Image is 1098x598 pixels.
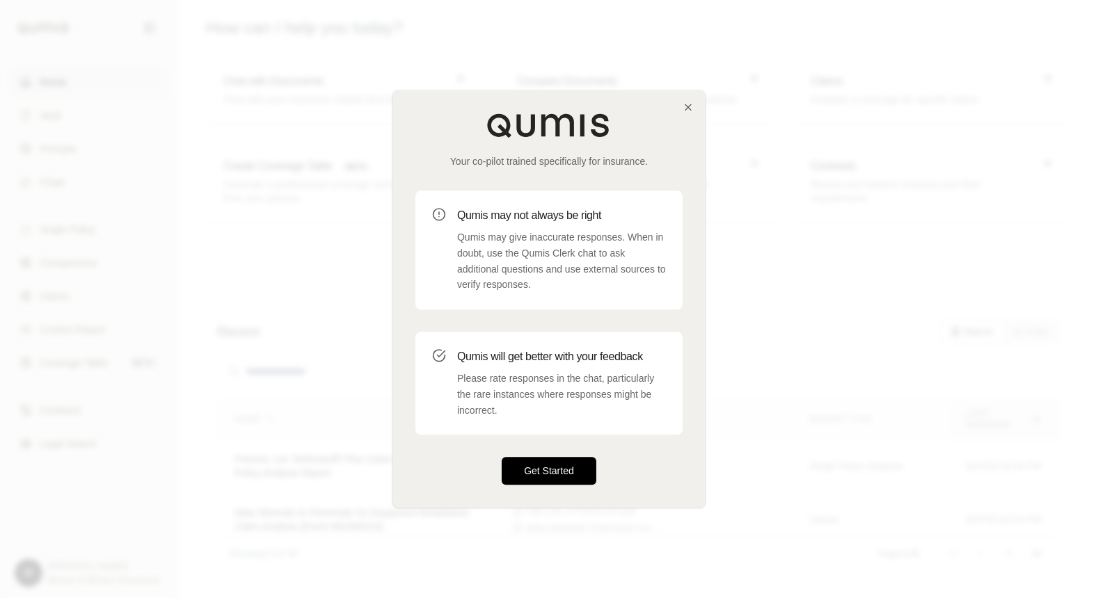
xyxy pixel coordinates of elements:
[502,458,596,485] button: Get Started
[457,371,666,418] p: Please rate responses in the chat, particularly the rare instances where responses might be incor...
[457,229,666,293] p: Qumis may give inaccurate responses. When in doubt, use the Qumis Clerk chat to ask additional qu...
[457,207,666,224] h3: Qumis may not always be right
[486,113,612,138] img: Qumis Logo
[415,154,683,168] p: Your co-pilot trained specifically for insurance.
[457,348,666,365] h3: Qumis will get better with your feedback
